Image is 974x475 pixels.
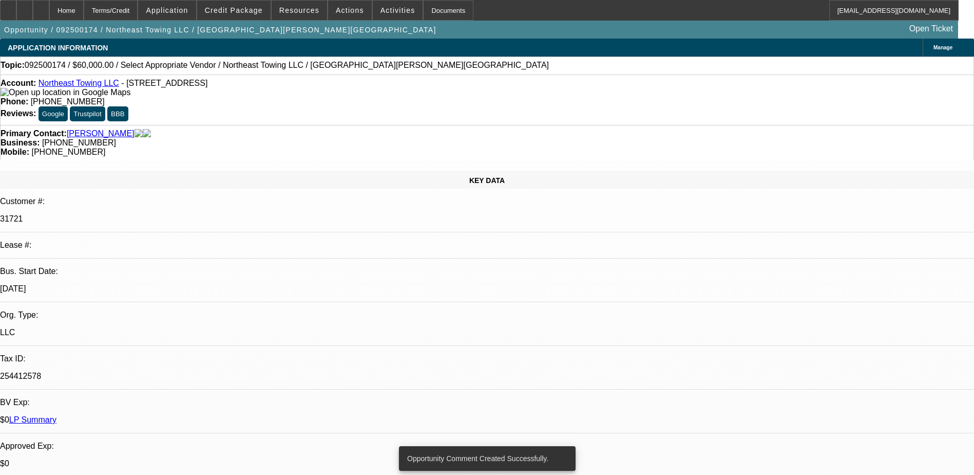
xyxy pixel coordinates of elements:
button: Actions [328,1,372,20]
a: Open Ticket [905,20,957,38]
a: LP Summary [9,415,56,424]
img: linkedin-icon.png [143,129,151,138]
span: 092500174 / $60,000.00 / Select Appropriate Vendor / Northeast Towing LLC / [GEOGRAPHIC_DATA][PER... [25,61,549,70]
strong: Account: [1,79,36,87]
span: - [STREET_ADDRESS] [121,79,207,87]
button: Application [138,1,196,20]
strong: Primary Contact: [1,129,67,138]
span: Opportunity / 092500174 / Northeast Towing LLC / [GEOGRAPHIC_DATA][PERSON_NAME][GEOGRAPHIC_DATA] [4,26,436,34]
span: Application [146,6,188,14]
button: Resources [272,1,327,20]
img: Open up location in Google Maps [1,88,130,97]
strong: Phone: [1,97,28,106]
span: [PHONE_NUMBER] [31,148,105,156]
button: BBB [107,106,128,121]
button: Google [39,106,68,121]
span: Resources [279,6,319,14]
span: [PHONE_NUMBER] [31,97,105,106]
a: View Google Maps [1,88,130,97]
img: facebook-icon.png [135,129,143,138]
span: Actions [336,6,364,14]
strong: Mobile: [1,148,29,156]
strong: Business: [1,138,40,147]
button: Activities [373,1,423,20]
a: Northeast Towing LLC [39,79,119,87]
button: Trustpilot [70,106,105,121]
strong: Topic: [1,61,25,70]
span: [PHONE_NUMBER] [42,138,116,147]
div: Opportunity Comment Created Successfully. [399,446,571,471]
strong: Reviews: [1,109,36,118]
span: Credit Package [205,6,263,14]
span: APPLICATION INFORMATION [8,44,108,52]
span: KEY DATA [469,176,505,185]
span: Activities [380,6,415,14]
button: Credit Package [197,1,271,20]
a: [PERSON_NAME] [67,129,135,138]
span: Manage [933,45,952,50]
